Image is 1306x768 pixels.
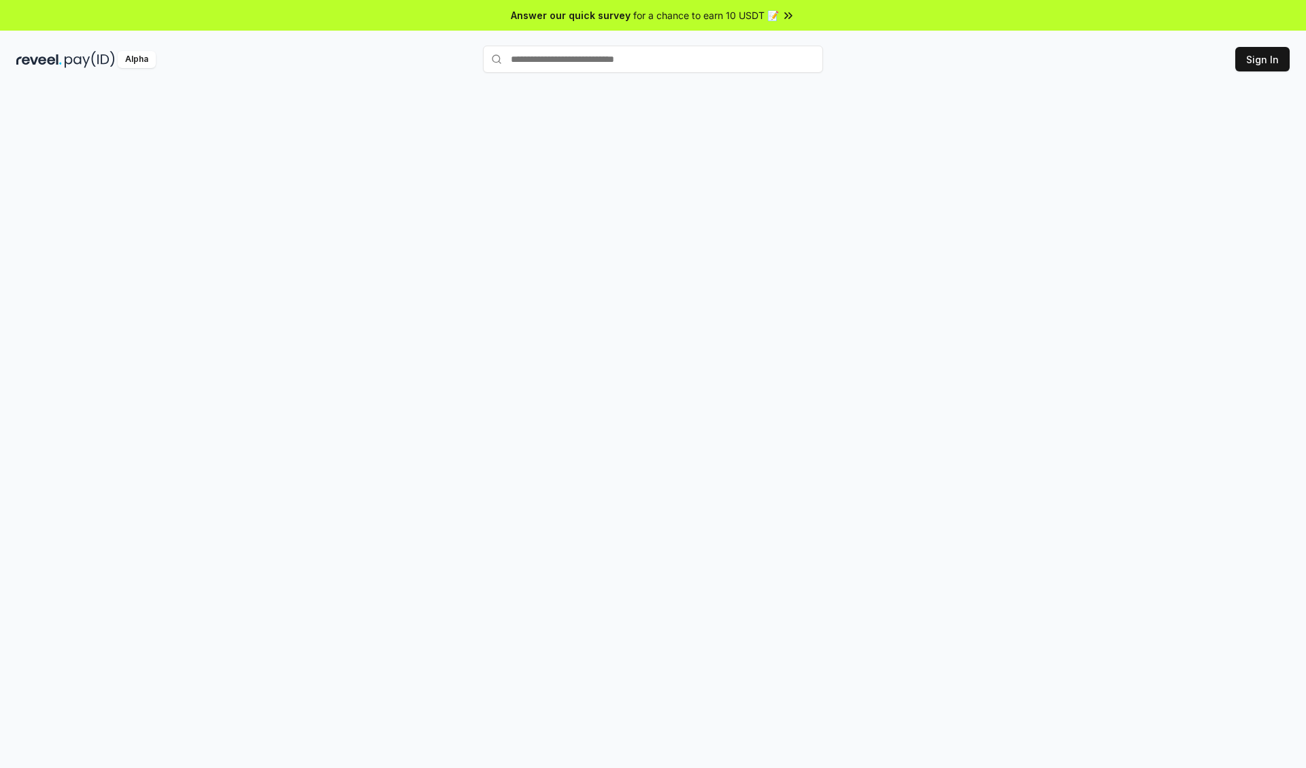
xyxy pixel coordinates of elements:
img: pay_id [65,51,115,68]
span: for a chance to earn 10 USDT 📝 [633,8,779,22]
button: Sign In [1235,47,1290,71]
img: reveel_dark [16,51,62,68]
div: Alpha [118,51,156,68]
span: Answer our quick survey [511,8,631,22]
